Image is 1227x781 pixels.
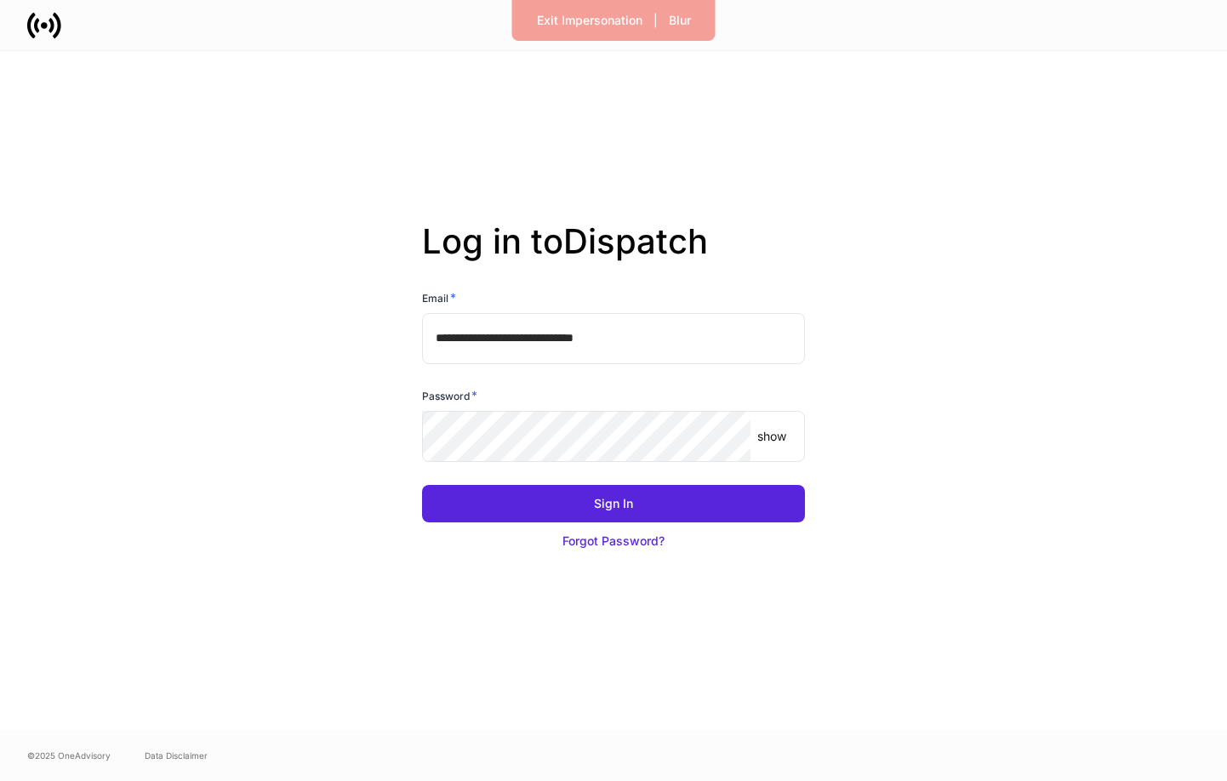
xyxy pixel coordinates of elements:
div: Forgot Password? [562,533,665,550]
button: Sign In [422,485,805,522]
a: Data Disclaimer [145,749,208,762]
p: show [757,428,786,445]
button: Blur [658,7,702,34]
h6: Email [422,289,456,306]
h2: Log in to Dispatch [422,221,805,289]
div: Blur [669,12,691,29]
div: Exit Impersonation [537,12,642,29]
button: Exit Impersonation [526,7,653,34]
span: © 2025 OneAdvisory [27,749,111,762]
button: Forgot Password? [422,522,805,560]
h6: Password [422,387,477,404]
div: Sign In [594,495,633,512]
